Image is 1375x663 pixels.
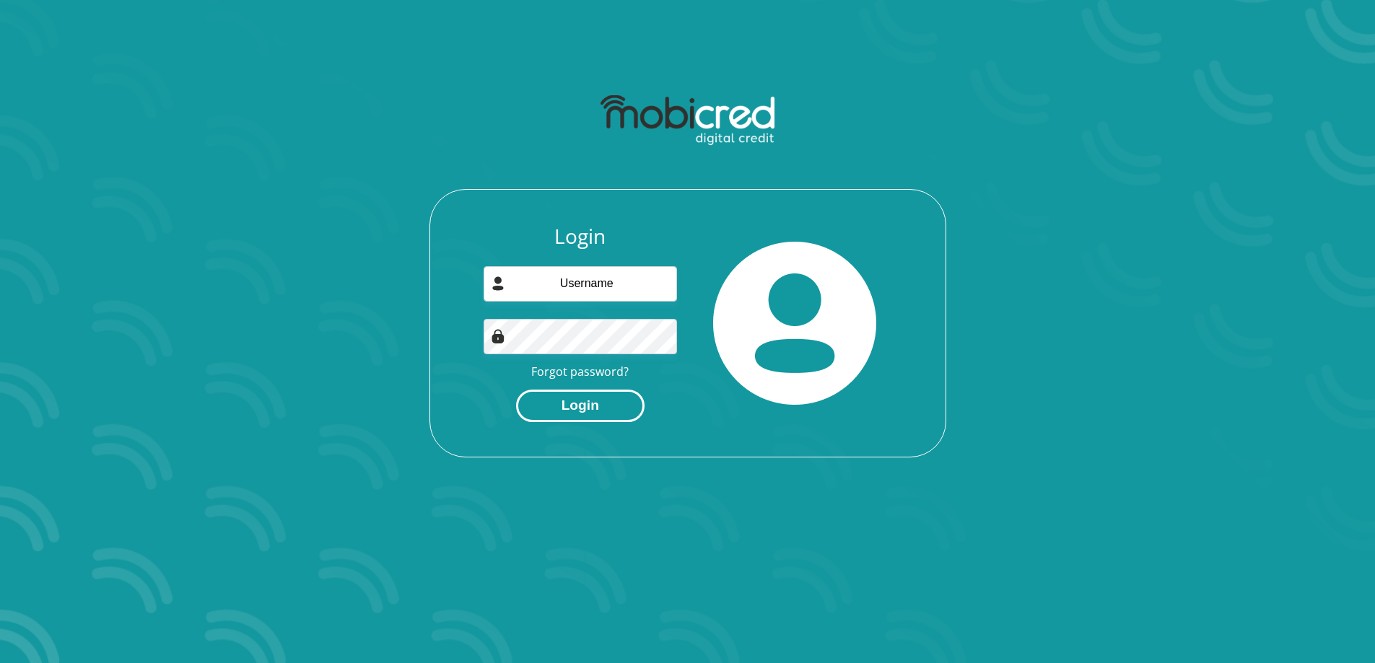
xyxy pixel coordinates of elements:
h3: Login [484,224,677,249]
a: Forgot password? [531,364,629,379]
img: user-icon image [491,276,505,291]
img: Image [491,329,505,343]
img: mobicred logo [601,95,774,146]
button: Login [516,390,645,422]
input: Username [484,266,677,302]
